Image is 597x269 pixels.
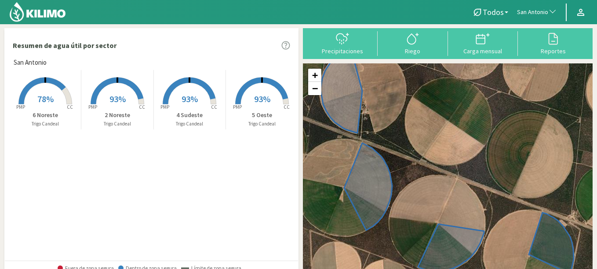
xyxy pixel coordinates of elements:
[380,48,445,54] div: Riego
[9,111,81,120] p: 6 Noreste
[81,120,153,128] p: Trigo Candeal
[518,31,588,55] button: Reportes
[9,1,66,22] img: Kilimo
[521,48,586,54] div: Reportes
[9,120,81,128] p: Trigo Candeal
[154,120,226,128] p: Trigo Candeal
[308,82,321,95] a: Zoom out
[37,93,54,104] span: 78%
[378,31,448,55] button: Riego
[211,104,217,110] tspan: CC
[226,111,298,120] p: 5 Oeste
[308,69,321,82] a: Zoom in
[139,104,145,110] tspan: CC
[13,40,116,51] p: Resumen de agua útil por sector
[14,58,47,68] span: San Antonio
[154,111,226,120] p: 4 Sudeste
[182,93,198,104] span: 93%
[513,3,561,22] button: San Antonio
[451,48,516,54] div: Carga mensual
[517,8,548,17] span: San Antonio
[310,48,375,54] div: Precipitaciones
[448,31,518,55] button: Carga mensual
[67,104,73,110] tspan: CC
[254,93,270,104] span: 93%
[483,7,504,17] span: Todos
[88,104,97,110] tspan: PMP
[81,111,153,120] p: 2 Noreste
[284,104,290,110] tspan: CC
[160,104,169,110] tspan: PMP
[307,31,378,55] button: Precipitaciones
[16,104,25,110] tspan: PMP
[226,120,298,128] p: Trigo Candeal
[109,93,126,104] span: 93%
[233,104,242,110] tspan: PMP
